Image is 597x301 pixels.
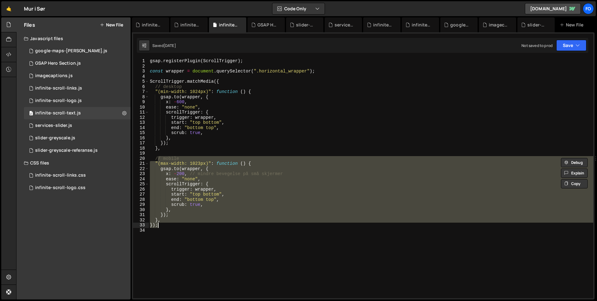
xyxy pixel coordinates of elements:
div: 12 [133,115,149,120]
div: 11 [133,110,149,115]
div: 5 [133,79,149,84]
div: 27 [133,192,149,197]
button: Debug [561,158,588,167]
div: Not saved to prod [521,43,553,48]
div: google-maps-[PERSON_NAME].js [35,48,107,54]
div: 18 [133,146,149,151]
div: 1 [133,58,149,64]
div: 22 [133,166,149,172]
div: infinite-scroll-text.js [35,110,81,116]
div: infinite-scroll-links.css [35,173,86,178]
div: 15856/42353.js [24,107,131,119]
div: infinite-scroll-links.css [180,22,200,28]
div: imagecaptions.js [489,22,509,28]
div: [DATE] [164,43,176,48]
div: 34 [133,228,149,233]
div: 7 [133,89,149,95]
div: 15856/45045.js [24,82,131,95]
div: 15856/42255.js [24,119,131,132]
div: infinite-scroll-logo.css [35,185,86,191]
div: 20 [133,156,149,161]
div: 6 [133,84,149,90]
div: 10 [133,105,149,110]
div: infinite-scroll-text.js [219,22,239,28]
div: infinite-scroll-logo.css [412,22,432,28]
div: slider-greyscale-referanse.js [296,22,316,28]
div: 15 [133,130,149,136]
div: 17 [133,141,149,146]
div: services-slider.js [335,22,354,28]
div: 2 [133,64,149,69]
div: 9 [133,100,149,105]
a: 🤙 [1,1,16,16]
div: 28 [133,197,149,202]
div: 31 [133,212,149,218]
div: 15856/44486.js [24,144,131,157]
div: 4 [133,74,149,79]
div: infinite-scroll-logo.js [373,22,393,28]
div: 19 [133,151,149,156]
div: services-slider.js [35,123,72,128]
div: 30 [133,207,149,213]
button: Explain [561,169,588,178]
button: Save [556,40,586,51]
button: Copy [561,179,588,188]
div: CSS files [16,157,131,169]
div: 33 [133,223,149,228]
div: 26 [133,187,149,192]
div: 15856/42251.js [24,57,131,70]
a: Fo [583,3,594,14]
div: Saved [152,43,176,48]
div: infinite-scroll-links.js [142,22,162,28]
div: 15856/44399.js [24,70,131,82]
h2: Files [24,21,35,28]
div: Mur i Sør [24,5,45,12]
span: 2 [29,111,33,116]
div: New File [560,22,586,28]
div: 15856/42354.js [24,132,131,144]
div: slider-greyscale-referanse.js [35,148,98,153]
div: 21 [133,161,149,166]
div: 8 [133,95,149,100]
div: 14 [133,125,149,131]
div: 3 [133,69,149,74]
div: 15856/44474.css [24,182,131,194]
div: infinite-scroll-logo.js [35,98,82,104]
div: 29 [133,202,149,207]
div: GSAP Hero Section.js [257,22,277,28]
button: New File [100,22,123,27]
div: infinite-scroll-links.js [35,86,82,91]
div: slider-greyscale.js [35,135,75,141]
div: 15856/44408.js [24,45,131,57]
div: 15856/45042.css [24,169,131,182]
div: Javascript files [16,32,131,45]
div: 16 [133,136,149,141]
div: 15856/44475.js [24,95,131,107]
button: Code Only [272,3,325,14]
div: 13 [133,120,149,125]
div: imagecaptions.js [35,73,73,79]
a: [DOMAIN_NAME] [525,3,581,14]
div: GSAP Hero Section.js [35,61,81,66]
div: 32 [133,218,149,223]
div: 23 [133,171,149,177]
div: 24 [133,177,149,182]
div: slider-greyscale.js [527,22,547,28]
div: google-maps-[PERSON_NAME].js [450,22,470,28]
div: 25 [133,182,149,187]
